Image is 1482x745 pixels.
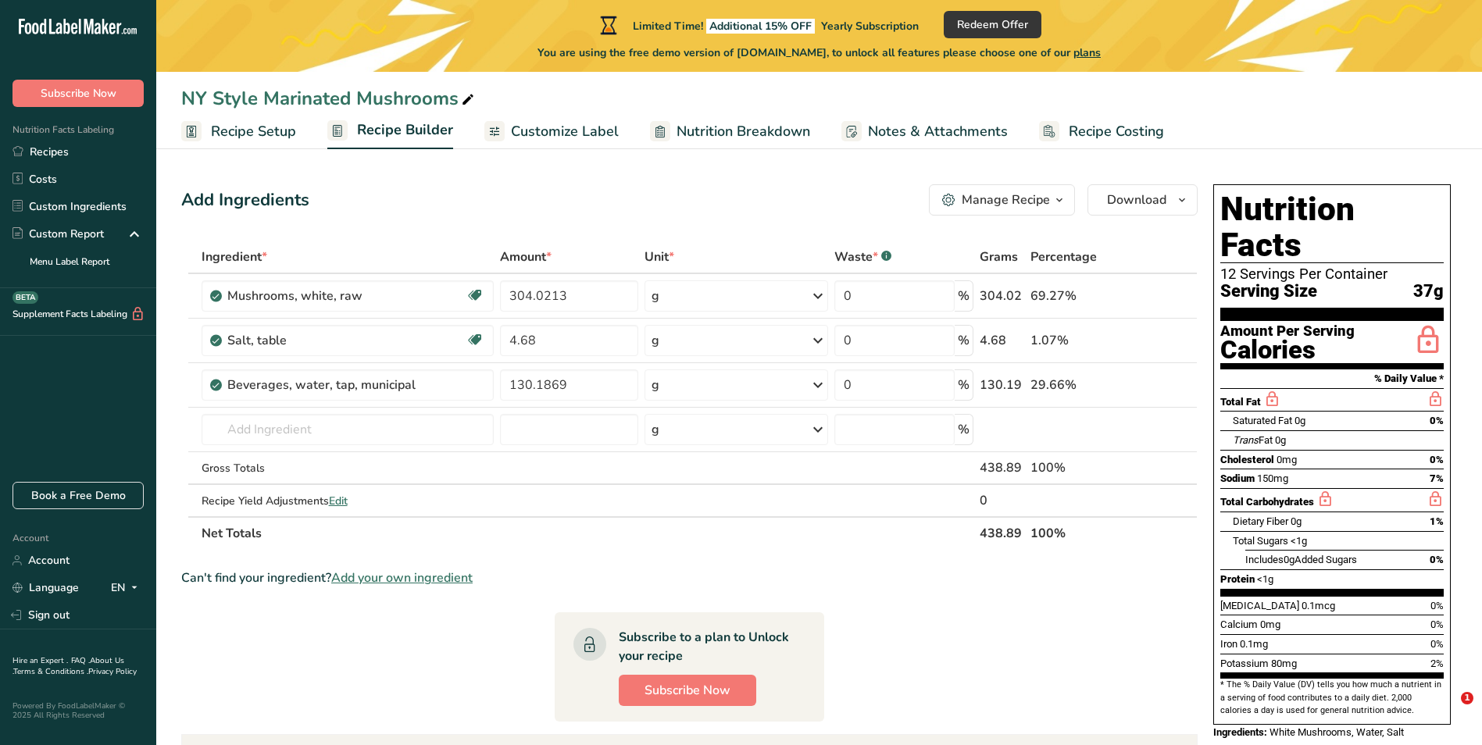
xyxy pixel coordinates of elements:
[980,287,1024,305] div: 304.02
[650,114,810,149] a: Nutrition Breakdown
[1284,554,1295,565] span: 0g
[1430,658,1444,669] span: 2%
[619,628,793,665] div: Subscribe to a plan to Unlock your recipe
[597,16,919,34] div: Limited Time!
[1220,679,1444,717] section: * The % Daily Value (DV) tells you how much a nutrient in a serving of food contributes to a dail...
[1220,618,1258,630] span: Calcium
[12,574,79,601] a: Language
[1220,573,1255,585] span: Protein
[1213,726,1267,738] span: Ingredients:
[980,376,1024,394] div: 130.19
[111,579,144,597] div: EN
[1270,726,1404,738] span: White Mushrooms, Water, Salt
[929,184,1075,216] button: Manage Recipe
[1220,396,1261,408] span: Total Fat
[331,569,473,587] span: Add your own ingredient
[841,114,1008,149] a: Notes & Attachments
[327,112,453,150] a: Recipe Builder
[1069,121,1164,142] span: Recipe Costing
[652,331,659,350] div: g
[13,666,88,677] a: Terms & Conditions .
[645,248,674,266] span: Unit
[202,460,494,476] div: Gross Totals
[484,114,619,149] a: Customize Label
[211,121,296,142] span: Recipe Setup
[181,84,477,112] div: NY Style Marinated Mushrooms
[88,666,137,677] a: Privacy Policy
[1039,114,1164,149] a: Recipe Costing
[980,248,1018,266] span: Grams
[1220,638,1237,650] span: Iron
[1430,600,1444,611] span: 0%
[1220,454,1274,465] span: Cholesterol
[227,331,423,350] div: Salt, table
[1430,472,1444,484] span: 7%
[980,491,1024,510] div: 0
[537,45,1101,61] span: You are using the free demo version of [DOMAIN_NAME], to unlock all features please choose one of...
[1233,515,1288,527] span: Dietary Fiber
[977,516,1027,549] th: 438.89
[227,376,423,394] div: Beverages, water, tap, municipal
[1220,496,1314,508] span: Total Carbohydrates
[1257,472,1288,484] span: 150mg
[227,287,423,305] div: Mushrooms, white, raw
[1030,458,1123,477] div: 100%
[652,420,659,439] div: g
[181,114,296,149] a: Recipe Setup
[1429,692,1466,729] iframe: Intercom live chat
[1240,638,1268,650] span: 0.1mg
[181,569,1198,587] div: Can't find your ingredient?
[1295,415,1305,426] span: 0g
[652,287,659,305] div: g
[202,493,494,509] div: Recipe Yield Adjustments
[12,291,38,304] div: BETA
[12,80,144,107] button: Subscribe Now
[1430,515,1444,527] span: 1%
[980,458,1024,477] div: 438.89
[12,655,124,677] a: About Us .
[957,16,1028,33] span: Redeem Offer
[821,19,919,34] span: Yearly Subscription
[12,701,144,720] div: Powered By FoodLabelMaker © 2025 All Rights Reserved
[1220,339,1355,362] div: Calories
[1220,369,1444,388] section: % Daily Value *
[1257,573,1273,585] span: <1g
[41,85,116,102] span: Subscribe Now
[1030,287,1123,305] div: 69.27%
[1220,324,1355,339] div: Amount Per Serving
[12,226,104,242] div: Custom Report
[12,482,144,509] a: Book a Free Demo
[202,248,267,266] span: Ingredient
[1291,515,1302,527] span: 0g
[677,121,810,142] span: Nutrition Breakdown
[834,248,891,266] div: Waste
[1271,658,1297,669] span: 80mg
[1260,618,1280,630] span: 0mg
[1220,658,1269,669] span: Potassium
[652,376,659,394] div: g
[619,675,756,706] button: Subscribe Now
[1245,554,1357,565] span: Includes Added Sugars
[1291,535,1307,547] span: <1g
[1220,266,1444,282] div: 12 Servings Per Container
[1233,434,1259,446] i: Trans
[962,191,1050,209] div: Manage Recipe
[980,331,1024,350] div: 4.68
[1030,248,1097,266] span: Percentage
[944,11,1041,38] button: Redeem Offer
[1220,282,1317,301] span: Serving Size
[1430,638,1444,650] span: 0%
[500,248,552,266] span: Amount
[1413,282,1444,301] span: 37g
[198,516,977,549] th: Net Totals
[1430,415,1444,426] span: 0%
[511,121,619,142] span: Customize Label
[1107,191,1166,209] span: Download
[71,655,90,666] a: FAQ .
[329,494,348,508] span: Edit
[868,121,1008,142] span: Notes & Attachments
[202,414,494,445] input: Add Ingredient
[1277,454,1297,465] span: 0mg
[1027,516,1127,549] th: 100%
[1087,184,1198,216] button: Download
